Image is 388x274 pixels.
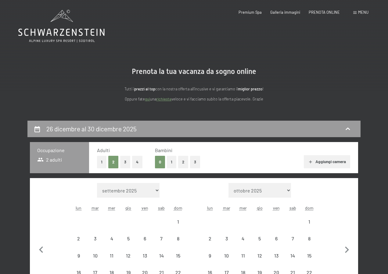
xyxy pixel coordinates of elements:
[235,230,251,247] div: arrivo/check-in non effettuabile
[218,247,235,264] div: Tue Mar 10 2026
[268,247,284,264] div: arrivo/check-in non effettuabile
[121,236,136,251] div: 5
[235,247,251,264] div: Wed Mar 11 2026
[87,230,103,247] div: Tue Feb 03 2026
[103,247,120,264] div: Wed Feb 11 2026
[289,205,296,210] abbr: sabato
[37,147,82,154] h3: Occupazione
[71,236,86,251] div: 2
[251,230,268,247] div: arrivo/check-in non effettuabile
[301,230,318,247] div: arrivo/check-in non effettuabile
[219,253,234,269] div: 10
[239,205,247,210] abbr: mercoledì
[71,253,86,269] div: 9
[239,10,262,15] a: Premium Spa
[309,10,340,15] a: PRENOTA ONLINE
[268,253,284,269] div: 13
[137,247,153,264] div: arrivo/check-in non effettuabile
[72,96,316,102] p: Oppure fate una veloce e vi facciamo subito la offerta piacevole. Grazie
[121,253,136,269] div: 12
[137,247,153,264] div: Fri Feb 13 2026
[358,10,368,15] span: Menu
[285,253,300,269] div: 14
[202,253,217,269] div: 9
[251,230,268,247] div: Thu Mar 05 2026
[251,247,268,264] div: arrivo/check-in non effettuabile
[218,230,235,247] div: arrivo/check-in non effettuabile
[302,236,317,251] div: 8
[252,253,267,269] div: 12
[235,236,251,251] div: 4
[155,156,165,168] button: 0
[218,247,235,264] div: arrivo/check-in non effettuabile
[238,86,262,91] strong: miglior prezzo
[153,230,170,247] div: arrivo/check-in non effettuabile
[153,230,170,247] div: Sat Feb 07 2026
[170,247,186,264] div: Sun Feb 15 2026
[88,236,103,251] div: 3
[252,236,267,251] div: 5
[103,230,120,247] div: Wed Feb 04 2026
[202,230,218,247] div: Mon Mar 02 2026
[170,247,186,264] div: arrivo/check-in non effettuabile
[202,247,218,264] div: arrivo/check-in non effettuabile
[158,205,165,210] abbr: sabato
[270,10,300,15] a: Galleria immagini
[268,236,284,251] div: 6
[142,205,148,210] abbr: venerdì
[46,125,137,133] h2: 26 dicembre al 30 dicembre 2025
[170,236,185,251] div: 8
[305,205,314,210] abbr: domenica
[178,156,188,168] button: 2
[154,253,169,269] div: 14
[97,156,106,168] button: 1
[167,156,176,168] button: 1
[190,156,200,168] button: 3
[154,236,169,251] div: 7
[156,97,171,101] a: richiesta
[137,230,153,247] div: Fri Feb 06 2026
[235,253,251,269] div: 11
[120,247,137,264] div: arrivo/check-in non effettuabile
[170,230,186,247] div: arrivo/check-in non effettuabile
[235,230,251,247] div: Wed Mar 04 2026
[70,247,87,264] div: Mon Feb 09 2026
[155,147,172,153] span: Bambini
[88,253,103,269] div: 10
[170,219,185,235] div: 1
[103,247,120,264] div: arrivo/check-in non effettuabile
[125,205,131,210] abbr: giovedì
[134,86,155,91] strong: prezzi al top
[170,214,186,230] div: arrivo/check-in non effettuabile
[223,205,230,210] abbr: martedì
[137,236,153,251] div: 6
[70,230,87,247] div: Mon Feb 02 2026
[145,97,150,101] a: quì
[304,155,350,169] button: Aggiungi camera
[301,214,318,230] div: Sun Mar 01 2026
[301,247,318,264] div: Sun Mar 15 2026
[120,230,137,247] div: arrivo/check-in non effettuabile
[70,247,87,264] div: arrivo/check-in non effettuabile
[218,230,235,247] div: Tue Mar 03 2026
[132,67,256,76] span: Prenota la tua vacanza da sogno online
[285,247,301,264] div: Sat Mar 14 2026
[108,156,118,168] button: 2
[104,253,119,269] div: 11
[120,230,137,247] div: Thu Feb 05 2026
[92,205,99,210] abbr: martedì
[72,86,316,92] p: Tutti i con la nostra offerta all'incusive e vi garantiamo il !
[301,214,318,230] div: arrivo/check-in non effettuabile
[273,205,280,210] abbr: venerdì
[103,230,120,247] div: arrivo/check-in non effettuabile
[202,230,218,247] div: arrivo/check-in non effettuabile
[108,205,115,210] abbr: mercoledì
[285,230,301,247] div: Sat Mar 07 2026
[301,230,318,247] div: Sun Mar 08 2026
[170,230,186,247] div: Sun Feb 08 2026
[268,230,284,247] div: Fri Mar 06 2026
[251,247,268,264] div: Thu Mar 12 2026
[202,236,217,251] div: 2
